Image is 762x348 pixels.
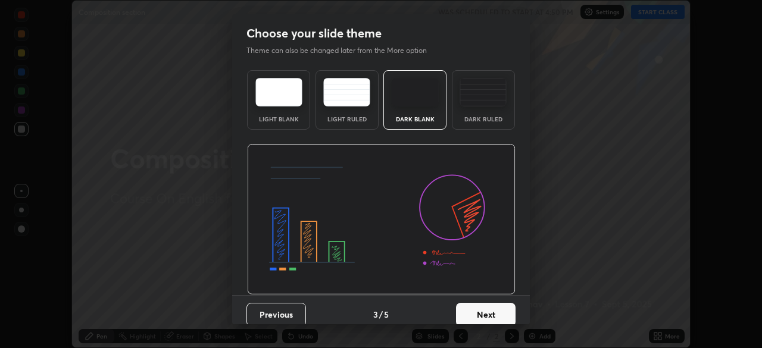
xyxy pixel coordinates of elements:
h4: / [379,308,383,321]
div: Dark Ruled [460,116,507,122]
img: darkRuledTheme.de295e13.svg [460,78,507,106]
h4: 3 [373,308,378,321]
p: Theme can also be changed later from the More option [246,45,439,56]
div: Light Ruled [323,116,371,122]
img: lightRuledTheme.5fabf969.svg [323,78,370,106]
img: lightTheme.e5ed3b09.svg [255,78,302,106]
h2: Choose your slide theme [246,26,382,41]
img: darkTheme.f0cc69e5.svg [392,78,439,106]
img: darkThemeBanner.d06ce4a2.svg [247,144,516,295]
div: Dark Blank [391,116,439,122]
h4: 5 [384,308,389,321]
button: Previous [246,303,306,327]
div: Light Blank [255,116,302,122]
button: Next [456,303,516,327]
